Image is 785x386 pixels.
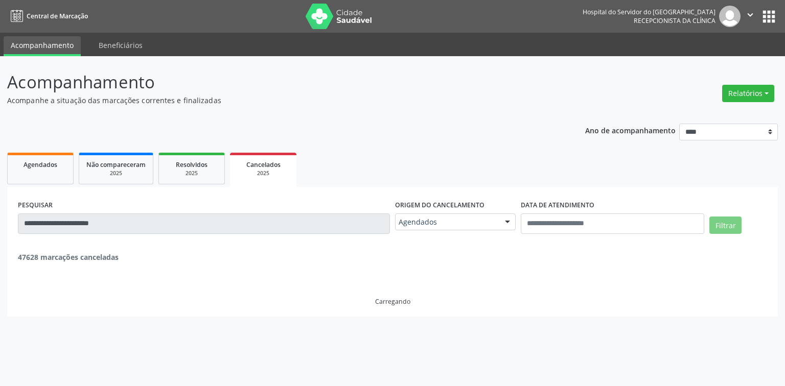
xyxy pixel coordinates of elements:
label: DATA DE ATENDIMENTO [521,198,594,213]
span: Cancelados [246,160,281,169]
div: 2025 [237,170,289,177]
a: Central de Marcação [7,8,88,25]
span: Não compareceram [86,160,146,169]
div: Hospital do Servidor do [GEOGRAPHIC_DATA] [583,8,715,16]
button:  [741,6,760,27]
p: Acompanhe a situação das marcações correntes e finalizadas [7,95,547,106]
span: Central de Marcação [27,12,88,20]
i:  [745,9,756,20]
div: 2025 [166,170,217,177]
div: Carregando [375,297,410,306]
div: 2025 [86,170,146,177]
label: PESQUISAR [18,198,53,213]
p: Ano de acompanhamento [585,124,676,136]
p: Acompanhamento [7,69,547,95]
span: Agendados [399,217,495,227]
label: Origem do cancelamento [395,198,484,213]
img: img [719,6,741,27]
a: Beneficiários [91,36,150,54]
span: Recepcionista da clínica [634,16,715,25]
span: Resolvidos [176,160,207,169]
strong: 47628 marcações canceladas [18,252,119,262]
button: apps [760,8,778,26]
button: Filtrar [709,216,742,234]
span: Agendados [24,160,57,169]
button: Relatórios [722,85,774,102]
a: Acompanhamento [4,36,81,56]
